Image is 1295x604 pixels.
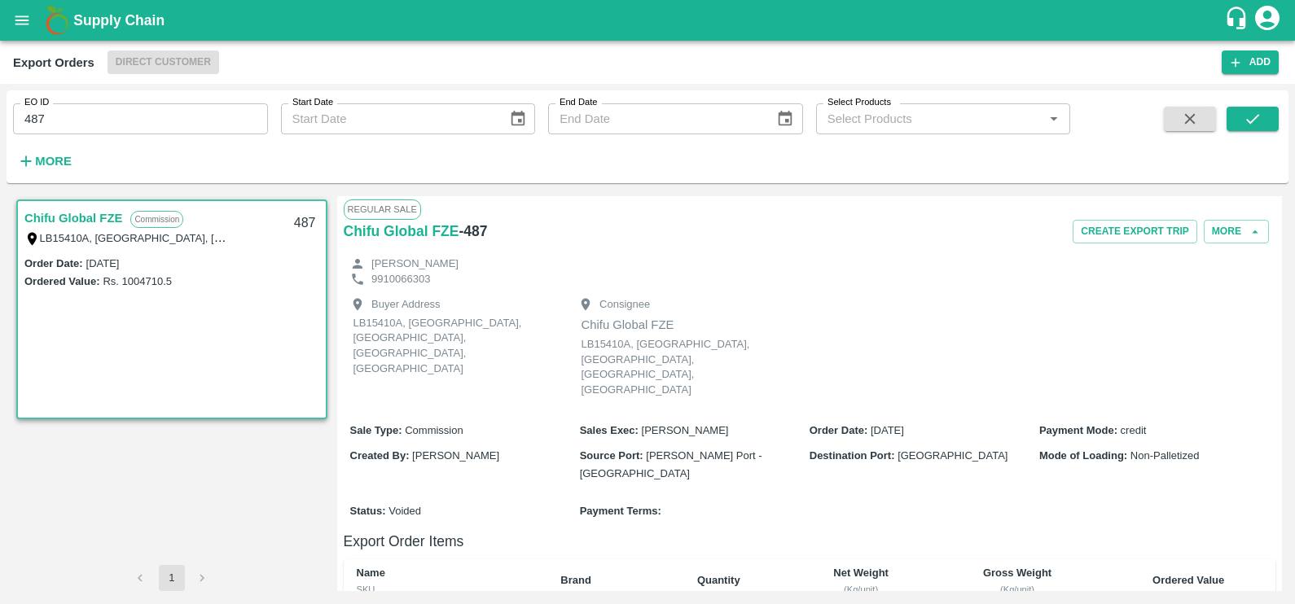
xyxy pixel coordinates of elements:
button: Open [1043,108,1065,129]
span: [PERSON_NAME] [642,424,729,436]
span: Regular Sale [344,199,421,219]
div: Export Orders [13,52,94,73]
button: Create Export Trip [1073,220,1196,243]
button: Choose date [770,103,801,134]
p: LB15410A, [GEOGRAPHIC_DATA], [GEOGRAPHIC_DATA], [GEOGRAPHIC_DATA], [GEOGRAPHIC_DATA] [582,337,777,397]
label: Start Date [292,96,333,109]
input: Select Products [821,108,1039,129]
b: Net Weight [833,567,889,579]
b: Status : [350,505,386,517]
b: Sale Type : [350,424,402,436]
b: Mode of Loading : [1039,449,1127,462]
h6: - 487 [459,220,487,243]
label: Order Date : [24,257,83,269]
b: Supply Chain [73,12,165,28]
label: Select Products [827,96,891,109]
b: Quantity [697,574,740,586]
b: Brand [560,574,591,586]
span: Non-Palletized [1130,449,1200,462]
b: Created By : [350,449,410,462]
span: [PERSON_NAME] [412,449,499,462]
label: LB15410A, [GEOGRAPHIC_DATA], [GEOGRAPHIC_DATA], [GEOGRAPHIC_DATA], [GEOGRAPHIC_DATA] [40,231,554,244]
b: Sales Exec : [580,424,639,436]
button: More [1204,220,1269,243]
b: Payment Terms : [580,505,661,517]
label: Rs. 1004710.5 [103,275,172,287]
p: LB15410A, [GEOGRAPHIC_DATA], [GEOGRAPHIC_DATA], [GEOGRAPHIC_DATA], [GEOGRAPHIC_DATA] [353,316,549,376]
label: Ordered Value: [24,275,99,287]
b: Destination Port : [810,449,895,462]
div: SKU [357,582,535,597]
label: EO ID [24,96,49,109]
div: 487 [284,204,326,243]
img: logo [41,4,73,37]
b: Source Port : [580,449,643,462]
span: Commission [405,424,463,436]
span: [PERSON_NAME] Port - [GEOGRAPHIC_DATA] [580,449,762,479]
div: account of current user [1253,3,1282,37]
p: Chifu Global FZE [582,316,777,334]
a: Chifu Global FZE [344,220,459,243]
span: [GEOGRAPHIC_DATA] [898,449,1007,462]
span: credit [1121,424,1147,436]
p: Commission [130,211,183,228]
button: Add [1222,50,1279,74]
b: Name [357,567,385,579]
div: (Kg/unit) [946,582,1089,597]
span: [DATE] [871,424,904,436]
button: open drawer [3,2,41,39]
h6: Export Order Items [344,530,1276,553]
a: Supply Chain [73,9,1224,32]
label: [DATE] [86,257,120,269]
p: [PERSON_NAME] [371,256,459,272]
b: Gross Weight [983,567,1051,579]
nav: pagination navigation [125,565,218,591]
button: Choose date [503,103,533,134]
a: Chifu Global FZE [24,208,122,229]
button: page 1 [159,565,185,591]
b: Payment Mode : [1039,424,1117,436]
b: Order Date : [810,424,868,436]
b: Ordered Value [1152,574,1224,586]
input: End Date [548,103,763,134]
p: 9910066303 [371,272,430,287]
label: End Date [560,96,597,109]
div: customer-support [1224,6,1253,35]
input: Start Date [281,103,496,134]
div: (Kg/unit) [802,582,920,597]
span: Voided [388,505,421,517]
p: Buyer Address [371,297,441,313]
button: More [13,147,76,175]
strong: More [35,155,72,168]
input: Enter EO ID [13,103,268,134]
p: Consignee [599,297,650,313]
